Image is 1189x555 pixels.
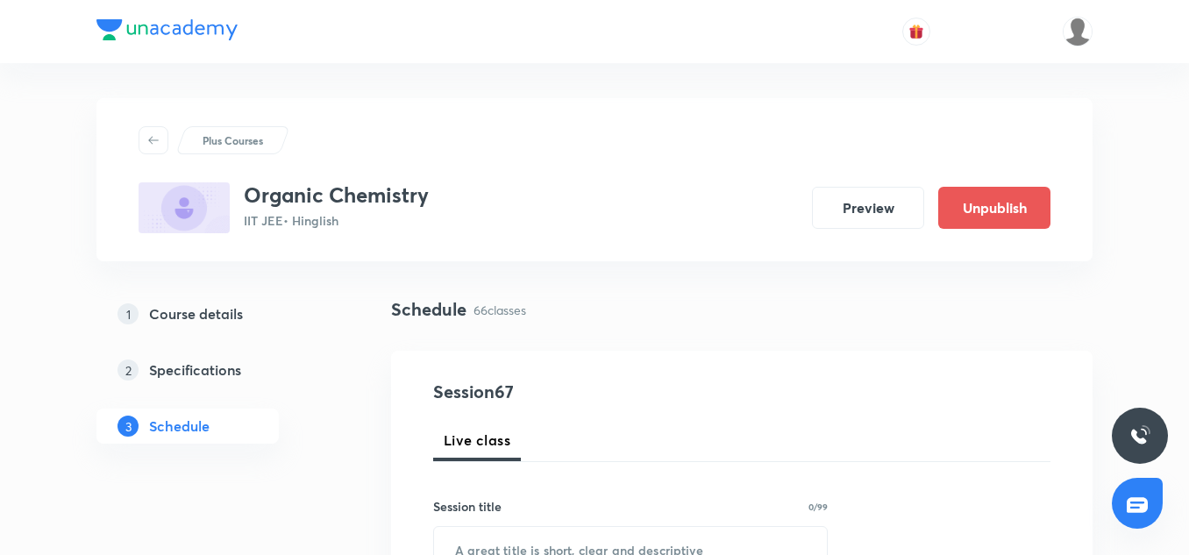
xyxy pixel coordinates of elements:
[96,352,335,388] a: 2Specifications
[908,24,924,39] img: avatar
[433,497,502,516] h6: Session title
[203,132,263,148] p: Plus Courses
[444,430,510,451] span: Live class
[244,211,429,230] p: IIT JEE • Hinglish
[139,182,230,233] img: 032A5C8C-7171-449B-A4F2-2718B4028B86_plus.png
[938,187,1050,229] button: Unpublish
[1129,425,1150,446] img: ttu
[902,18,930,46] button: avatar
[244,182,429,208] h3: Organic Chemistry
[149,416,210,437] h5: Schedule
[117,303,139,324] p: 1
[473,301,526,319] p: 66 classes
[117,359,139,381] p: 2
[96,296,335,331] a: 1Course details
[391,296,466,323] h4: Schedule
[96,19,238,45] a: Company Logo
[117,416,139,437] p: 3
[149,303,243,324] h5: Course details
[433,379,753,405] h4: Session 67
[812,187,924,229] button: Preview
[1063,17,1093,46] img: Anshumaan Gangrade
[808,502,828,511] p: 0/99
[96,19,238,40] img: Company Logo
[149,359,241,381] h5: Specifications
